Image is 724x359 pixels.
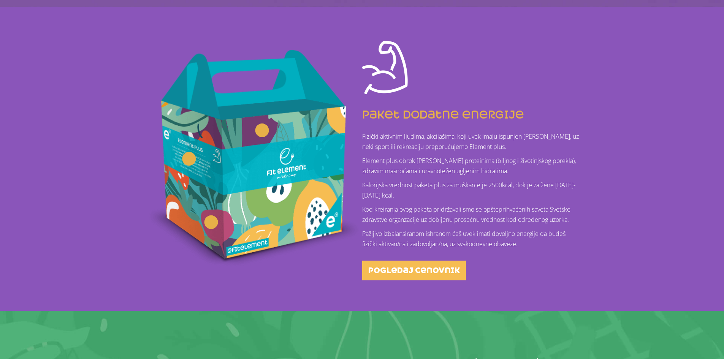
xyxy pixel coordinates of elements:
[362,261,466,280] a: pogledaj cenovnik
[362,156,579,176] p: Element plus obrok [PERSON_NAME] proteinima (biljnog i životinjskog porekla), zdravim masnoćama i...
[362,131,579,152] p: Fizički aktivnim ljudima, akcijašima, koji uvek imaju ispunjen [PERSON_NAME], uz neki sport ili r...
[362,109,579,120] h4: paket dodatne energije
[368,267,460,274] span: pogledaj cenovnik
[362,229,579,249] p: Pažljivo izbalansiranom ishranom ćeš uvek imati dovoljno energije da budeš fizički aktivan/na i z...
[362,204,579,225] p: Kod kreiranja ovog paketa pridržavali smo se opšteprihvaćenih saveta Svetske zdravstve organzacij...
[362,180,579,201] p: Kalorijska vrednost paketa plus za muškarce je 2500kcal, dok je za žene [DATE]-[DATE] kcal.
